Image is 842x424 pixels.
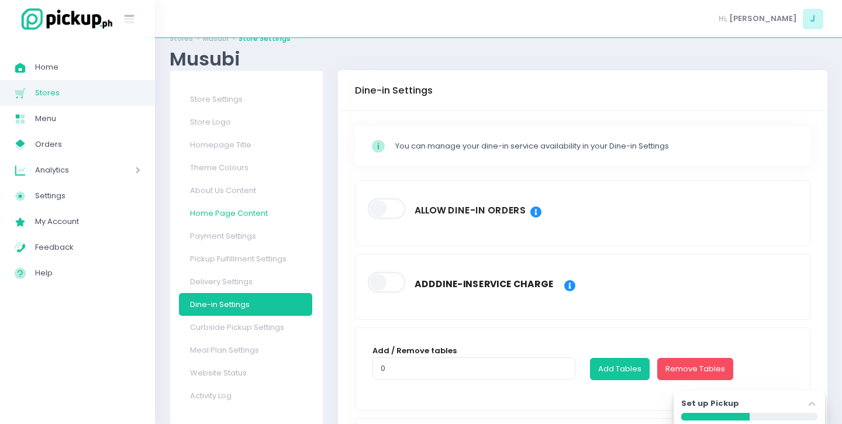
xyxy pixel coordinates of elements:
[179,156,312,179] a: Theme Colours
[35,60,140,75] span: Home
[35,266,140,281] span: Help
[372,345,457,357] label: Add / Remove tables
[729,13,797,25] span: [PERSON_NAME]
[203,33,229,44] a: Musubi
[15,6,114,32] img: logo
[408,195,526,227] label: Allow Dine-in Orders
[35,163,102,178] span: Analytics
[179,179,312,202] a: About Us Content
[179,361,312,384] a: Website Status
[355,74,433,107] div: Dine-in Settings
[35,240,140,255] span: Feedback
[179,225,312,247] a: Payment Settings
[179,316,312,339] a: Curbside Pickup Settings
[35,111,140,126] span: Menu
[179,293,312,316] a: Dine-in Settings
[395,140,795,152] div: You can manage your dine-in service availability in your Dine-in Settings
[179,111,312,133] a: Store Logo
[408,268,560,301] label: Add Dine-in Service Charge
[35,85,140,101] span: Stores
[590,358,650,380] button: Add Tables
[719,13,727,25] span: Hi,
[179,339,312,361] a: Meal Plan Settings
[179,384,312,407] a: Activity Log
[35,214,140,229] span: My Account
[681,398,739,409] label: Set up Pickup
[179,202,312,225] a: Home Page Content
[179,133,312,156] a: Homepage Title
[803,9,823,29] span: J
[239,33,291,44] a: Store Settings
[372,357,575,380] input: 0
[179,247,312,270] a: Pickup Fulfillment Settings
[170,33,193,44] a: Stores
[170,47,827,70] div: Musubi
[35,137,140,152] span: Orders
[35,188,140,204] span: Settings
[657,358,733,380] button: Remove Tables
[179,88,312,111] a: Store Settings
[179,270,312,293] a: Delivery Settings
